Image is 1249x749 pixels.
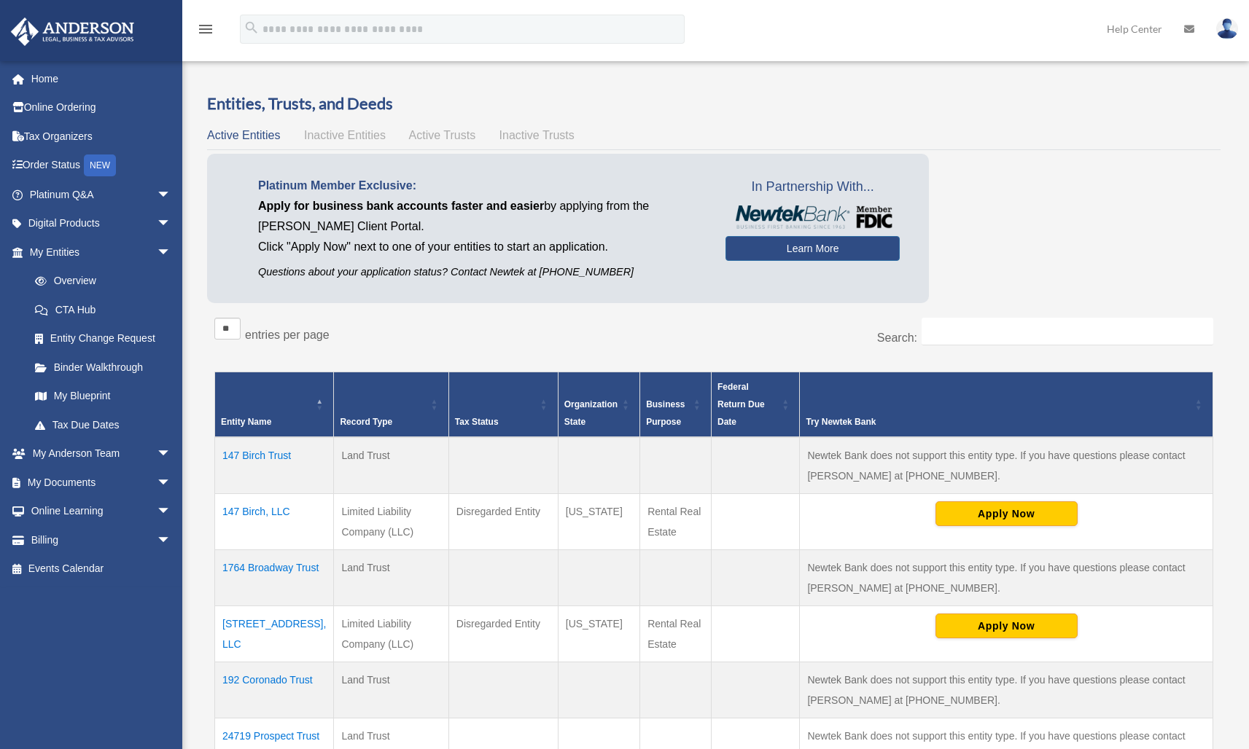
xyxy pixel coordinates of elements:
[215,605,334,662] td: [STREET_ADDRESS], LLC
[20,295,186,324] a: CTA Hub
[935,501,1078,526] button: Apply Now
[334,437,448,494] td: Land Trust
[10,525,193,554] a: Billingarrow_drop_down
[207,93,1221,115] h3: Entities, Trusts, and Deeds
[409,129,476,141] span: Active Trusts
[455,417,499,427] span: Tax Status
[197,20,214,38] i: menu
[800,437,1213,494] td: Newtek Bank does not support this entity type. If you have questions please contact [PERSON_NAME]...
[712,372,800,437] th: Federal Return Due Date: Activate to sort
[935,613,1078,638] button: Apply Now
[800,662,1213,718] td: Newtek Bank does not support this entity type. If you have questions please contact [PERSON_NAME]...
[215,372,334,437] th: Entity Name: Activate to invert sorting
[258,237,704,257] p: Click "Apply Now" next to one of your entities to start an application.
[215,549,334,605] td: 1764 Broadway Trust
[10,122,193,151] a: Tax Organizers
[334,493,448,549] td: Limited Liability Company (LLC)
[157,439,186,469] span: arrow_drop_down
[640,493,712,549] td: Rental Real Estate
[157,468,186,498] span: arrow_drop_down
[800,549,1213,605] td: Newtek Bank does not support this entity type. If you have questions please contact [PERSON_NAME]...
[448,605,558,662] td: Disregarded Entity
[877,332,917,344] label: Search:
[558,605,639,662] td: [US_STATE]
[157,238,186,267] span: arrow_drop_down
[207,129,280,141] span: Active Entities
[215,493,334,549] td: 147 Birch, LLC
[558,372,639,437] th: Organization State: Activate to sort
[10,439,193,468] a: My Anderson Teamarrow_drop_down
[215,662,334,718] td: 192 Coronado Trust
[258,196,704,237] p: by applying from the [PERSON_NAME] Client Portal.
[20,353,186,382] a: Binder Walkthrough
[10,497,193,526] a: Online Learningarrow_drop_down
[10,180,193,209] a: Platinum Q&Aarrow_drop_down
[20,382,186,411] a: My Blueprint
[448,493,558,549] td: Disregarded Entity
[448,372,558,437] th: Tax Status: Activate to sort
[640,372,712,437] th: Business Purpose: Activate to sort
[334,549,448,605] td: Land Trust
[334,662,448,718] td: Land Trust
[558,493,639,549] td: [US_STATE]
[564,399,618,427] span: Organization State
[10,64,193,93] a: Home
[340,417,392,427] span: Record Type
[221,417,271,427] span: Entity Name
[157,180,186,210] span: arrow_drop_down
[10,468,193,497] a: My Documentsarrow_drop_down
[245,329,330,341] label: entries per page
[800,372,1213,437] th: Try Newtek Bank : Activate to sort
[258,200,544,212] span: Apply for business bank accounts faster and easier
[20,410,186,439] a: Tax Due Dates
[725,236,900,261] a: Learn More
[7,17,139,46] img: Anderson Advisors Platinum Portal
[157,497,186,527] span: arrow_drop_down
[733,205,892,229] img: NewtekBankLogoSM.png
[334,605,448,662] td: Limited Liability Company (LLC)
[499,129,575,141] span: Inactive Trusts
[725,176,900,199] span: In Partnership With...
[10,554,193,584] a: Events Calendar
[84,154,116,176] div: NEW
[646,399,685,427] span: Business Purpose
[197,26,214,38] a: menu
[10,151,193,181] a: Order StatusNEW
[258,263,704,281] p: Questions about your application status? Contact Newtek at [PHONE_NUMBER]
[157,525,186,555] span: arrow_drop_down
[10,238,186,267] a: My Entitiesarrow_drop_down
[806,413,1191,431] div: Try Newtek Bank
[640,605,712,662] td: Rental Real Estate
[10,93,193,122] a: Online Ordering
[215,437,334,494] td: 147 Birch Trust
[157,209,186,239] span: arrow_drop_down
[20,267,179,296] a: Overview
[1216,18,1238,39] img: User Pic
[334,372,448,437] th: Record Type: Activate to sort
[717,382,765,427] span: Federal Return Due Date
[304,129,386,141] span: Inactive Entities
[20,324,186,353] a: Entity Change Request
[244,20,260,36] i: search
[258,176,704,196] p: Platinum Member Exclusive:
[10,209,193,238] a: Digital Productsarrow_drop_down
